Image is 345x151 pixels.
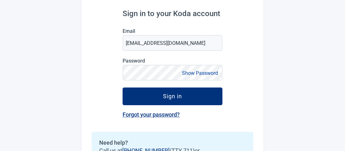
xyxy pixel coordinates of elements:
[123,88,222,105] button: Sign in
[99,139,246,146] h2: Need help?
[123,9,222,18] h2: Sign in to your Koda account
[180,69,220,77] button: Show Password
[123,58,222,64] label: Password
[163,93,182,100] div: Sign in
[123,111,180,118] a: Forgot your password?
[123,28,222,34] label: Email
